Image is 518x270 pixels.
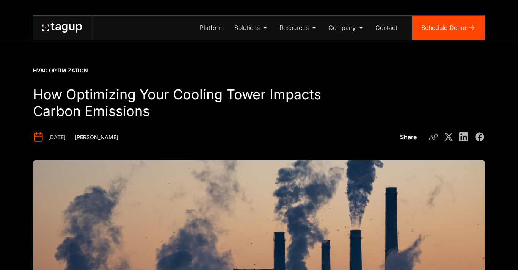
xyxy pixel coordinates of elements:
[323,16,370,40] a: Company
[421,23,466,32] div: Schedule Demo
[48,133,66,141] div: [DATE]
[400,132,417,141] div: Share
[370,16,403,40] a: Contact
[375,23,397,32] div: Contact
[200,23,224,32] div: Platform
[328,23,356,32] div: Company
[195,16,229,40] a: Platform
[412,16,485,40] a: Schedule Demo
[279,23,309,32] div: Resources
[274,16,323,40] a: Resources
[33,67,88,74] div: HVAC Optimization
[33,86,334,120] h1: How Optimizing Your Cooling Tower Impacts Carbon Emissions
[234,23,260,32] div: Solutions
[229,16,274,40] a: Solutions
[75,133,118,141] div: [PERSON_NAME]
